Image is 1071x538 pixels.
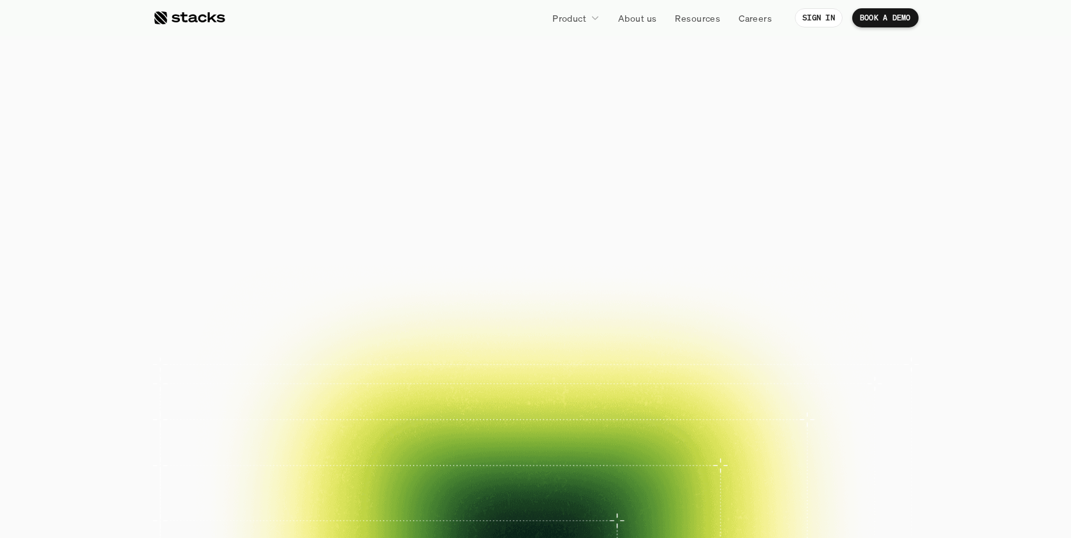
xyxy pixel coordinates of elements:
[630,330,713,387] a: Case study
[548,276,646,294] p: EXPLORE PRODUCT
[425,276,497,294] p: BOOK A DEMO
[731,6,779,29] a: Careers
[542,330,624,387] a: Case study
[297,79,397,136] span: The
[189,330,271,387] a: Case study
[658,375,691,383] h2: Case study
[610,6,664,29] a: About us
[795,8,843,27] a: SIGN IN
[304,375,337,383] h2: Case study
[636,79,775,136] span: close.
[667,6,728,29] a: Resources
[552,11,586,25] p: Product
[570,375,603,383] h2: Case study
[404,269,520,301] a: BOOK A DEMO
[618,11,656,25] p: About us
[277,330,359,387] a: Case study
[408,79,625,136] span: financial
[378,136,693,193] span: Reimagined.
[675,11,720,25] p: Resources
[526,269,667,301] a: EXPLORE PRODUCT
[739,11,772,25] p: Careers
[860,13,911,22] p: BOOK A DEMO
[852,8,919,27] a: BOOK A DEMO
[365,330,447,387] a: Case study
[393,375,426,383] h2: Case study
[216,375,249,383] h2: Case study
[378,208,693,247] p: Close your books faster, smarter, and risk-free with Stacks, the AI tool for accounting teams.
[802,13,835,22] p: SIGN IN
